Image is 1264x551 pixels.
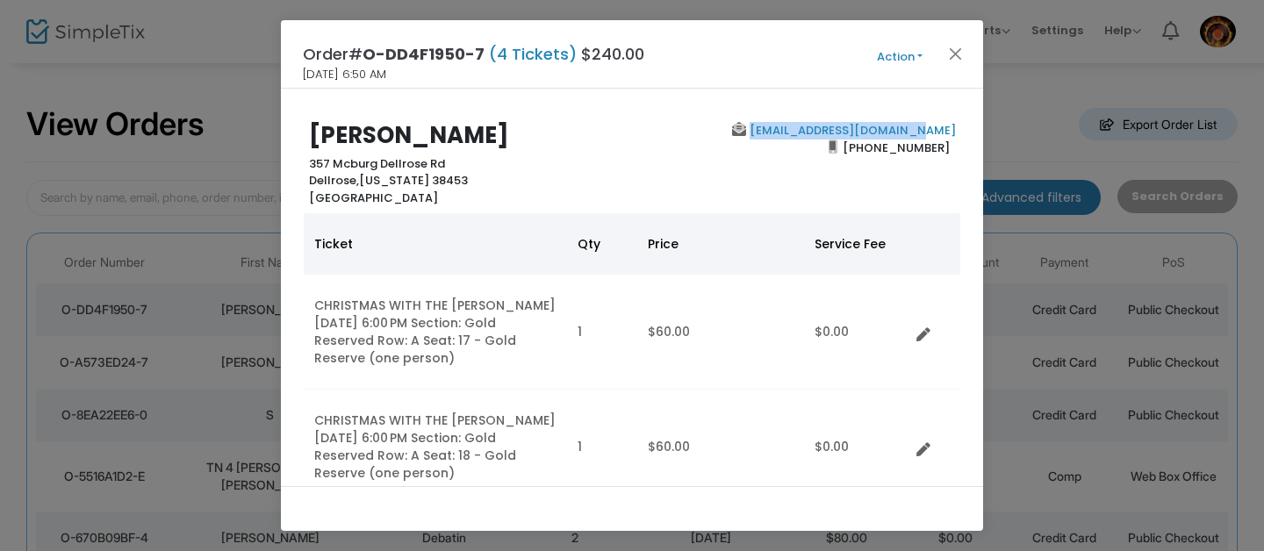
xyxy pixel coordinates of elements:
[303,66,386,83] span: [DATE] 6:50 AM
[847,47,952,67] button: Action
[567,390,637,504] td: 1
[637,275,804,390] td: $60.00
[485,43,581,65] span: (4 Tickets)
[746,122,956,139] a: [EMAIL_ADDRESS][DOMAIN_NAME]
[309,172,359,189] span: Dellrose,
[637,213,804,275] th: Price
[567,213,637,275] th: Qty
[363,43,485,65] span: O-DD4F1950-7
[304,213,567,275] th: Ticket
[304,390,567,504] td: CHRISTMAS WITH THE [PERSON_NAME] [DATE] 6:00 PM Section: Gold Reserved Row: A Seat: 18 - Gold Res...
[309,155,468,206] b: 357 Mcburg Dellrose Rd [US_STATE] 38453 [GEOGRAPHIC_DATA]
[304,275,567,390] td: CHRISTMAS WITH THE [PERSON_NAME] [DATE] 6:00 PM Section: Gold Reserved Row: A Seat: 17 - Gold Res...
[567,275,637,390] td: 1
[309,119,509,151] b: [PERSON_NAME]
[837,133,956,161] span: [PHONE_NUMBER]
[804,390,909,504] td: $0.00
[637,390,804,504] td: $60.00
[303,42,644,66] h4: Order# $240.00
[804,213,909,275] th: Service Fee
[804,275,909,390] td: $0.00
[944,42,967,65] button: Close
